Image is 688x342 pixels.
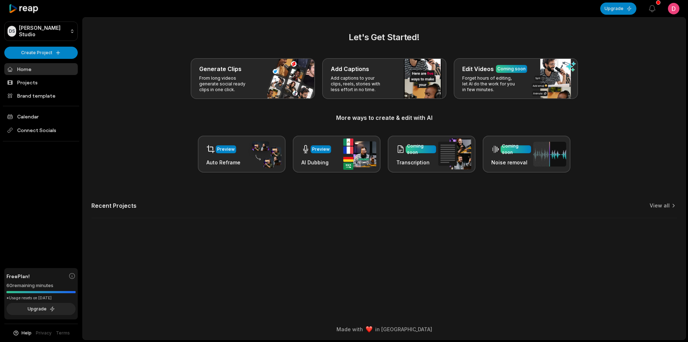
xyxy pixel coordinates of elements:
img: noise_removal.png [533,142,566,167]
h2: Recent Projects [91,202,137,209]
div: 60 remaining minutes [6,282,76,289]
img: ai_dubbing.png [343,139,376,170]
h3: More ways to create & edit with AI [91,113,677,122]
a: Projects [4,76,78,88]
a: Terms [56,330,70,336]
div: Coming soon [497,66,526,72]
a: Home [4,63,78,75]
p: From long videos generate social ready clips in one click. [199,75,255,93]
img: heart emoji [366,326,372,333]
span: Help [21,330,32,336]
h3: Generate Clips [199,65,242,73]
div: DS [8,26,16,37]
span: Connect Socials [4,124,78,137]
a: Privacy [36,330,52,336]
button: Help [13,330,32,336]
div: Coming soon [502,143,530,156]
button: Upgrade [600,3,636,15]
button: Create Project [4,47,78,59]
p: Forget hours of editing, let AI do the work for you in few minutes. [462,75,518,93]
h3: Noise removal [491,159,531,166]
div: Preview [217,146,235,153]
h3: Add Captions [331,65,369,73]
p: Add captions to your clips, reels, stories with less effort in no time. [331,75,386,93]
h2: Let's Get Started! [91,31,677,44]
div: *Usage resets on [DATE] [6,295,76,301]
a: Brand template [4,90,78,102]
div: Made with in [GEOGRAPHIC_DATA] [89,325,679,333]
img: auto_reframe.png [248,140,281,168]
div: Coming soon [407,143,435,156]
span: Free Plan! [6,272,30,280]
img: transcription.png [438,139,471,169]
p: [PERSON_NAME] Studio [19,25,67,38]
h3: Edit Videos [462,65,494,73]
h3: Auto Reframe [206,159,240,166]
a: View all [650,202,670,209]
button: Upgrade [6,303,76,315]
div: Preview [312,146,330,153]
h3: AI Dubbing [301,159,331,166]
h3: Transcription [396,159,436,166]
a: Calendar [4,111,78,122]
